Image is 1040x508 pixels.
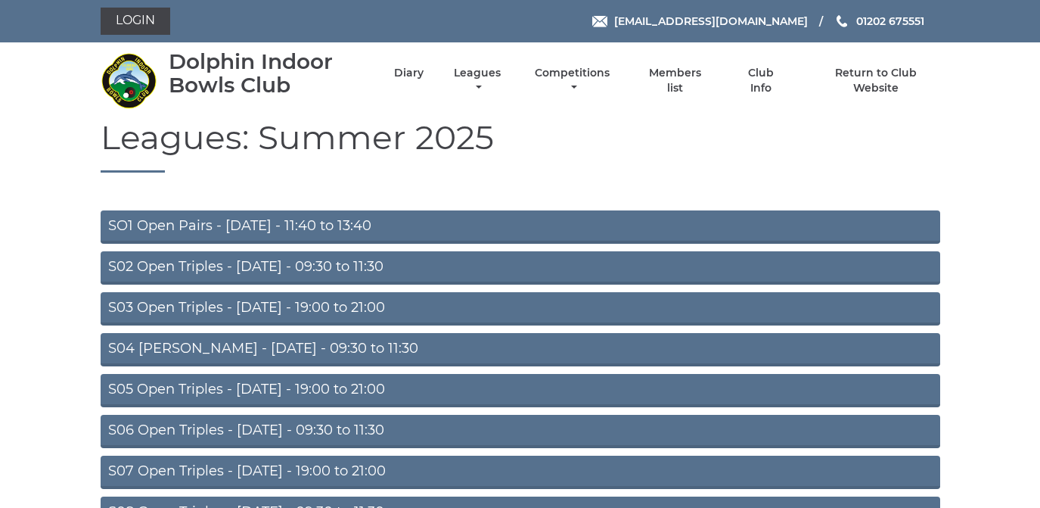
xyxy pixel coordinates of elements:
[812,66,939,95] a: Return to Club Website
[101,210,940,244] a: SO1 Open Pairs - [DATE] - 11:40 to 13:40
[614,14,808,28] span: [EMAIL_ADDRESS][DOMAIN_NAME]
[450,66,504,95] a: Leagues
[737,66,786,95] a: Club Info
[101,52,157,109] img: Dolphin Indoor Bowls Club
[169,50,368,97] div: Dolphin Indoor Bowls Club
[101,8,170,35] a: Login
[101,292,940,326] a: S03 Open Triples - [DATE] - 19:00 to 21:00
[101,333,940,366] a: S04 [PERSON_NAME] - [DATE] - 09:30 to 11:30
[101,415,940,448] a: S06 Open Triples - [DATE] - 09:30 to 11:30
[592,16,607,27] img: Email
[856,14,924,28] span: 01202 675551
[101,251,940,285] a: S02 Open Triples - [DATE] - 09:30 to 11:30
[837,15,847,27] img: Phone us
[834,13,924,30] a: Phone us 01202 675551
[101,119,940,173] h1: Leagues: Summer 2025
[101,374,940,407] a: S05 Open Triples - [DATE] - 19:00 to 21:00
[101,456,940,489] a: S07 Open Triples - [DATE] - 19:00 to 21:00
[592,13,808,30] a: Email [EMAIL_ADDRESS][DOMAIN_NAME]
[532,66,614,95] a: Competitions
[640,66,709,95] a: Members list
[394,66,424,80] a: Diary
